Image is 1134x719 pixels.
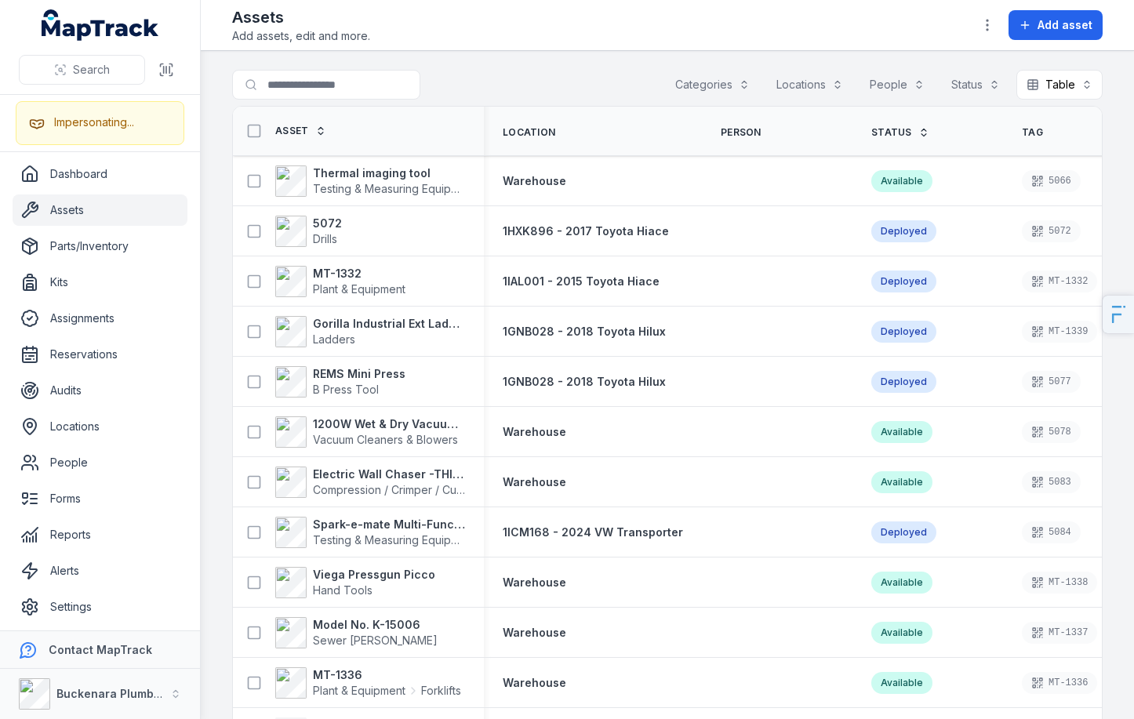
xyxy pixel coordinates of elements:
a: Assets [13,194,187,226]
div: Impersonating... [54,114,134,130]
strong: Viega Pressgun Picco [313,567,435,583]
div: 5083 [1022,471,1081,493]
a: Settings [13,591,187,623]
a: 1IAL001 - 2015 Toyota Hiace [503,274,660,289]
a: Dashboard [13,158,187,190]
div: MT-1336 [1022,672,1097,694]
a: Warehouse [503,424,566,440]
strong: MT-1336 [313,667,461,683]
div: Available [871,672,932,694]
a: People [13,447,187,478]
strong: Model No. K-15006 [313,617,438,633]
span: Drills [313,232,337,245]
div: 5077 [1022,371,1081,393]
span: Search [73,62,110,78]
div: Deployed [871,371,936,393]
span: Asset [275,125,309,137]
a: Reports [13,519,187,550]
div: MT-1332 [1022,271,1097,292]
button: Add asset [1009,10,1103,40]
span: 1ICM168 - 2024 VW Transporter [503,525,683,539]
a: Electric Wall Chaser -THIS BELONGS TO [PERSON_NAME] PERSONALLYCompression / Crimper / Cutter / [P... [275,467,465,498]
a: Kits [13,267,187,298]
span: Plant & Equipment [313,282,405,296]
div: 5078 [1022,421,1081,443]
span: 1HXK896 - 2017 Toyota Hiace [503,224,669,238]
span: Warehouse [503,425,566,438]
div: Deployed [871,521,936,543]
a: Gorilla Industrial Ext LadderLadders [275,316,465,347]
strong: MT-1332 [313,266,405,281]
a: Thermal imaging toolTesting & Measuring Equipment [275,165,465,197]
a: Warehouse [503,474,566,490]
div: MT-1339 [1022,321,1097,343]
span: 1GNB028 - 2018 Toyota Hilux [503,325,666,338]
span: Warehouse [503,626,566,639]
span: Vacuum Cleaners & Blowers [313,433,458,446]
a: Locations [13,411,187,442]
span: Warehouse [503,174,566,187]
a: Warehouse [503,173,566,189]
span: Plant & Equipment [313,683,405,699]
span: Warehouse [503,576,566,589]
div: 5072 [1022,220,1081,242]
a: Reservations [13,339,187,370]
a: Spark-e-mate Multi-Function Electrical Installation Safety TesterTesting & Measuring Equipment [275,517,465,548]
a: 1HXK896 - 2017 Toyota Hiace [503,223,669,239]
a: MT-1332Plant & Equipment [275,266,405,297]
a: 1GNB028 - 2018 Toyota Hilux [503,324,666,340]
a: Status [871,126,929,139]
span: Status [871,126,912,139]
div: 5066 [1022,170,1081,192]
button: Status [941,70,1010,100]
div: Deployed [871,271,936,292]
span: Hand Tools [313,583,373,597]
div: Available [871,421,932,443]
a: REMS Mini PressB Press Tool [275,366,405,398]
a: Warehouse [503,675,566,691]
div: MT-1338 [1022,572,1097,594]
a: MapTrack [42,9,159,41]
span: Warehouse [503,676,566,689]
a: MT-1336Plant & EquipmentForklifts [275,667,461,699]
span: Testing & Measuring Equipment [313,533,476,547]
button: Search [19,55,145,85]
button: Table [1016,70,1103,100]
strong: Contact MapTrack [49,643,152,656]
strong: 5072 [313,216,342,231]
a: Assignments [13,303,187,334]
strong: Buckenara Plumbing Gas & Electrical [56,687,263,700]
span: Tag [1022,126,1043,139]
div: Available [871,471,932,493]
div: Deployed [871,321,936,343]
span: Ladders [313,332,355,346]
a: Forms [13,483,187,514]
button: People [860,70,935,100]
a: Warehouse [503,625,566,641]
div: Available [871,622,932,644]
div: 5084 [1022,521,1081,543]
div: Available [871,170,932,192]
div: Deployed [871,220,936,242]
div: MT-1337 [1022,622,1097,644]
strong: REMS Mini Press [313,366,405,382]
div: Available [871,572,932,594]
a: 1GNB028 - 2018 Toyota Hilux [503,374,666,390]
a: Asset [275,125,326,137]
button: Locations [766,70,853,100]
span: Compression / Crimper / Cutter / [PERSON_NAME] [313,483,572,496]
button: Categories [665,70,760,100]
strong: Spark-e-mate Multi-Function Electrical Installation Safety Tester [313,517,465,532]
h2: Assets [232,6,370,28]
span: Warehouse [503,475,566,488]
strong: Thermal imaging tool [313,165,465,181]
span: Add asset [1038,17,1092,33]
span: Testing & Measuring Equipment [313,182,476,195]
span: Person [721,126,761,139]
a: Warehouse [503,575,566,590]
a: Alerts [13,555,187,586]
a: Audits [13,375,187,406]
a: Viega Pressgun PiccoHand Tools [275,567,435,598]
span: Sewer [PERSON_NAME] [313,634,438,647]
a: Parts/Inventory [13,231,187,262]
